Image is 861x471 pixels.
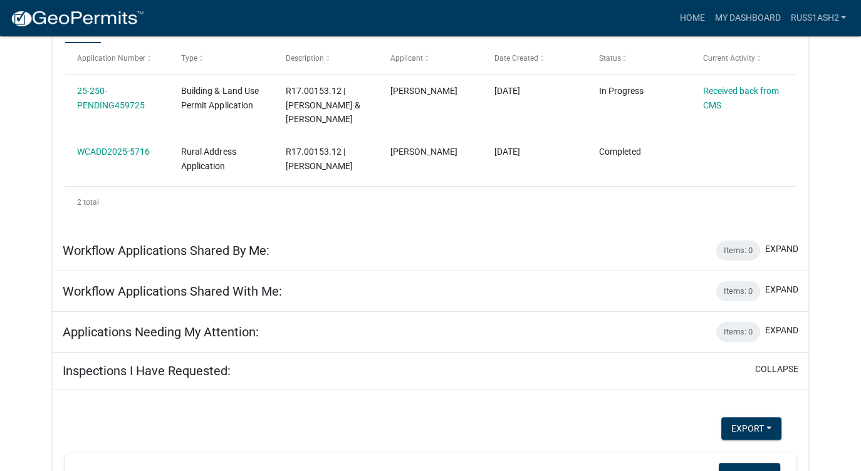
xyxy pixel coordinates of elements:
[378,43,483,73] datatable-header-cell: Applicant
[755,363,798,376] button: collapse
[703,86,779,110] a: Received back from CMS
[716,281,760,301] div: Items: 0
[181,147,236,171] span: Rural Address Application
[65,187,796,218] div: 2 total
[716,322,760,342] div: Items: 0
[494,86,520,96] span: 08/05/2025
[181,54,197,63] span: Type
[274,43,378,73] datatable-header-cell: Description
[77,86,145,110] a: 25-250-PENDING459725
[785,6,851,30] a: Russ1Ash2
[65,43,170,73] datatable-header-cell: Application Number
[765,242,798,256] button: expand
[63,363,231,378] h5: Inspections I Have Requested:
[703,54,755,63] span: Current Activity
[286,147,353,171] span: R17.00153.12 | Riley, Ashley
[716,241,760,261] div: Items: 0
[63,243,269,258] h5: Workflow Applications Shared By Me:
[709,6,785,30] a: My Dashboard
[63,284,282,299] h5: Workflow Applications Shared With Me:
[286,86,360,125] span: R17.00153.12 | RUSSELL & ASHLEY RILEY
[390,147,457,157] span: Ashley Riley
[494,147,520,157] span: 08/05/2025
[674,6,709,30] a: Home
[599,147,641,157] span: Completed
[483,43,587,73] datatable-header-cell: Date Created
[169,43,274,73] datatable-header-cell: Type
[587,43,692,73] datatable-header-cell: Status
[390,86,457,96] span: Ashley Riley
[494,54,538,63] span: Date Created
[599,54,621,63] span: Status
[63,324,259,339] h5: Applications Needing My Attention:
[181,86,258,110] span: Building & Land Use Permit Application
[77,147,150,157] a: WCADD2025-5716
[286,54,324,63] span: Description
[691,43,796,73] datatable-header-cell: Current Activity
[77,54,145,63] span: Application Number
[765,283,798,296] button: expand
[390,54,423,63] span: Applicant
[721,417,781,440] button: Export
[765,324,798,337] button: expand
[599,86,644,96] span: In Progress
